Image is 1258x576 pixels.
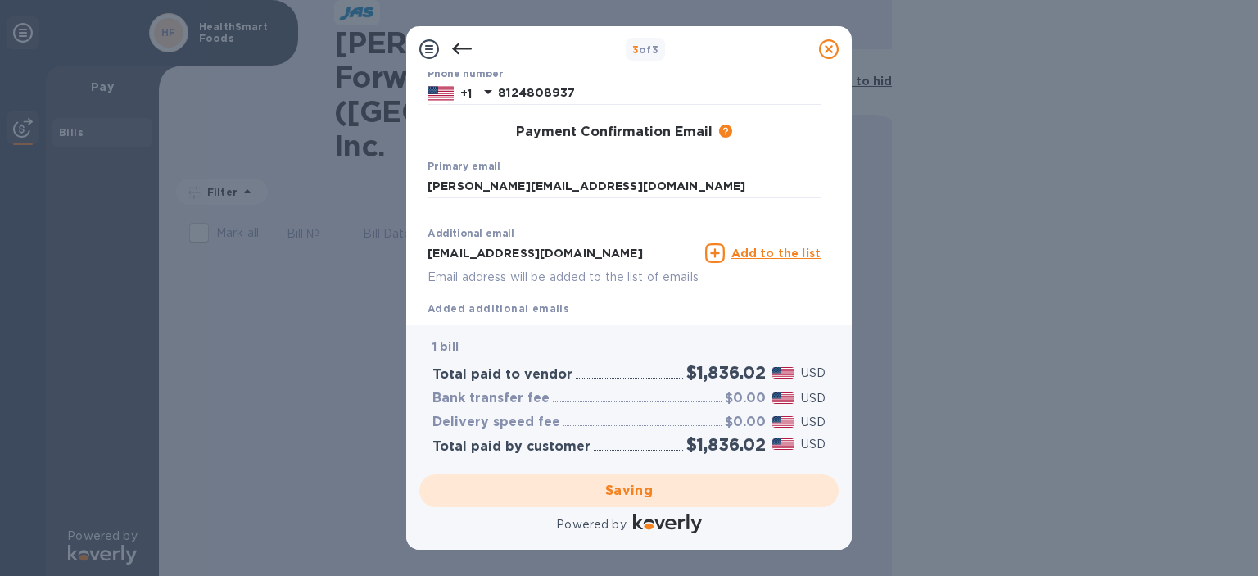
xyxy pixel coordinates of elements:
[460,85,472,102] p: +1
[516,125,713,140] h3: Payment Confirmation Email
[428,174,821,198] input: Enter your primary email
[432,439,591,455] h3: Total paid by customer
[428,162,500,172] label: Primary email
[633,514,702,533] img: Logo
[428,84,454,102] img: US
[801,390,826,407] p: USD
[731,247,821,260] u: Add to the list
[428,69,503,79] label: Phone number
[428,229,514,239] label: Additional email
[432,340,459,353] b: 1 bill
[632,43,659,56] b: of 3
[801,414,826,431] p: USD
[686,362,766,383] h2: $1,836.02
[801,436,826,453] p: USD
[556,516,626,533] p: Powered by
[428,302,569,315] b: Added additional emails
[428,268,699,287] p: Email address will be added to the list of emails
[772,438,794,450] img: USD
[432,415,560,430] h3: Delivery speed fee
[801,365,826,382] p: USD
[432,391,550,406] h3: Bank transfer fee
[725,391,766,406] h3: $0.00
[686,434,766,455] h2: $1,836.02
[772,367,794,379] img: USD
[498,81,821,106] input: Enter your phone number
[632,43,639,56] span: 3
[772,392,794,404] img: USD
[725,415,766,430] h3: $0.00
[428,241,699,265] input: Enter additional email
[772,416,794,428] img: USD
[432,367,572,383] h3: Total paid to vendor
